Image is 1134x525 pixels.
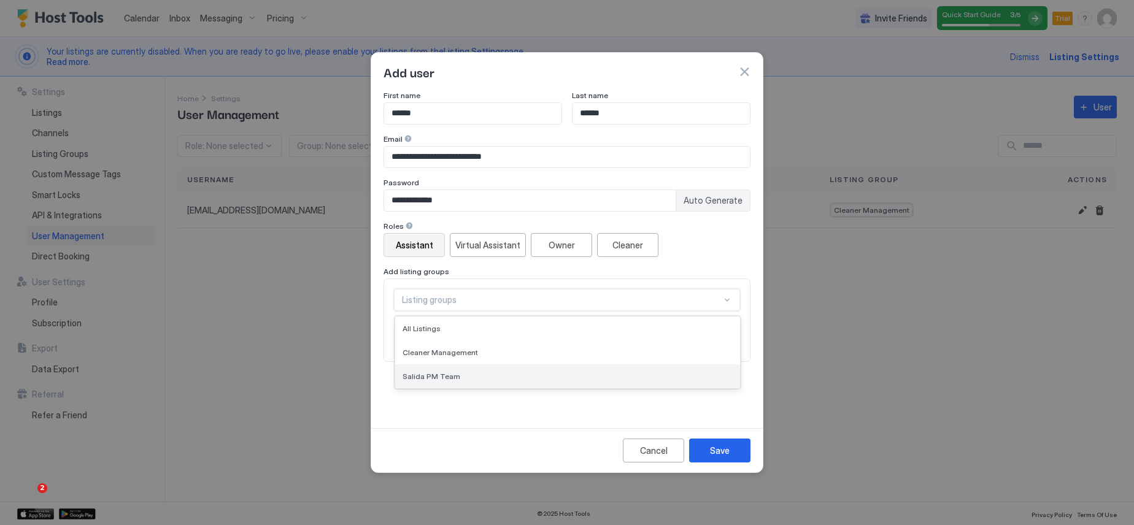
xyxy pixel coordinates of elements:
input: Input Field [573,103,750,124]
span: Cleaner Management [403,348,478,357]
span: Password [384,178,419,187]
span: Last name [572,91,608,100]
iframe: Intercom live chat [12,483,42,513]
input: Input Field [384,147,750,167]
span: Add user [384,63,434,81]
span: Auto Generate [684,195,742,206]
button: Cleaner [597,233,658,257]
span: First name [384,91,420,100]
span: Roles [384,221,404,231]
div: Cleaner [612,239,643,251]
div: Virtual Assistant [455,239,520,251]
span: Salida PM Team [403,372,460,381]
div: Cancel [640,444,668,457]
span: All Listings [403,324,441,333]
div: Save [710,444,730,457]
button: Save [689,439,750,462]
input: Input Field [384,190,676,211]
div: Owner [549,239,575,251]
span: Email [384,134,403,144]
input: Input Field [384,103,561,124]
button: Virtual Assistant [450,233,526,257]
span: 2 [37,483,47,493]
button: Cancel [623,439,684,462]
span: Add listing groups [384,267,449,276]
button: Owner [531,233,592,257]
div: Assistant [396,239,433,251]
div: Listing groups [402,294,722,305]
button: Assistant [384,233,445,257]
